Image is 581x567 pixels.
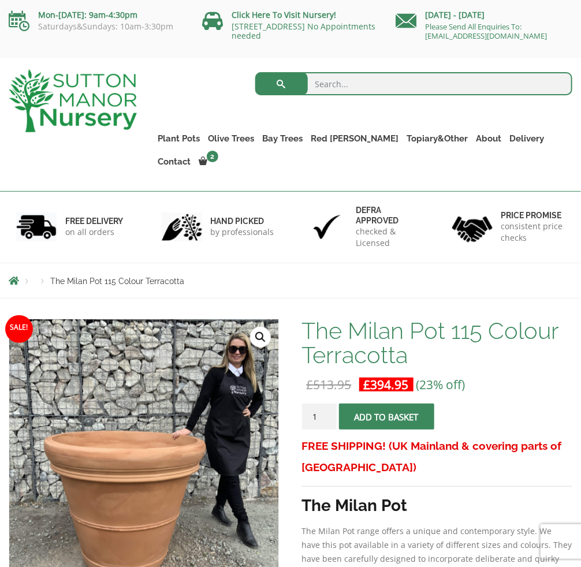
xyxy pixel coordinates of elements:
a: Olive Trees [204,130,259,147]
nav: Breadcrumbs [9,276,572,285]
p: on all orders [65,226,123,238]
button: Add to basket [339,404,434,430]
img: 4.jpg [452,209,493,244]
bdi: 513.95 [307,376,352,393]
p: Mon-[DATE]: 9am-4:30pm [9,8,185,22]
a: Plant Pots [154,130,204,147]
img: 2.jpg [162,212,202,242]
a: Click Here To Visit Nursery! [232,9,336,20]
img: logo [9,69,137,132]
span: The Milan Pot 115 Colour Terracotta [50,277,184,286]
input: Product quantity [302,404,337,430]
a: Please Send All Enquiries To: [EMAIL_ADDRESS][DOMAIN_NAME] [426,21,548,41]
a: About [472,130,506,147]
p: Saturdays&Sundays: 10am-3:30pm [9,22,185,31]
span: Sale! [5,315,33,343]
img: 3.jpg [307,212,347,242]
h6: Defra approved [356,205,420,226]
a: 2 [195,154,222,170]
p: checked & Licensed [356,226,420,249]
span: 2 [207,151,218,162]
h6: FREE DELIVERY [65,216,123,226]
p: by professionals [211,226,274,238]
h6: hand picked [211,216,274,226]
p: [DATE] - [DATE] [396,8,572,22]
bdi: 394.95 [364,376,409,393]
a: Topiary&Other [403,130,472,147]
h1: The Milan Pot 115 Colour Terracotta [302,319,572,367]
a: Contact [154,154,195,170]
strong: The Milan Pot [302,496,408,515]
span: £ [307,376,314,393]
img: 1.jpg [16,212,57,242]
span: £ [364,376,371,393]
a: Red [PERSON_NAME] [307,130,403,147]
h3: FREE SHIPPING! (UK Mainland & covering parts of [GEOGRAPHIC_DATA]) [302,435,572,478]
a: [STREET_ADDRESS] No Appointments needed [232,21,375,41]
span: (23% off) [416,376,465,393]
p: consistent price checks [501,221,565,244]
a: Delivery [506,130,549,147]
input: Search... [255,72,573,95]
h6: Price promise [501,210,565,221]
a: View full-screen image gallery [250,327,271,348]
a: Bay Trees [259,130,307,147]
